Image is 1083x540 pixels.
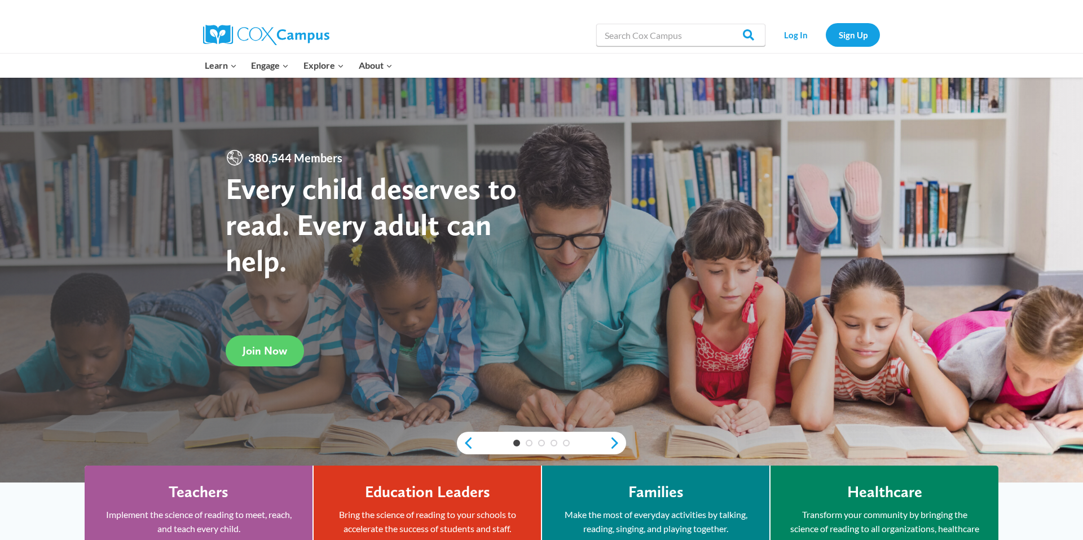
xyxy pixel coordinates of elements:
[226,335,304,366] a: Join Now
[628,483,684,502] h4: Families
[609,436,626,450] a: next
[551,440,557,446] a: 4
[244,149,347,167] span: 380,544 Members
[359,58,393,73] span: About
[771,23,880,46] nav: Secondary Navigation
[203,25,329,45] img: Cox Campus
[457,436,474,450] a: previous
[331,507,524,536] p: Bring the science of reading to your schools to accelerate the success of students and staff.
[538,440,545,446] a: 3
[102,507,296,536] p: Implement the science of reading to meet, reach, and teach every child.
[303,58,344,73] span: Explore
[513,440,520,446] a: 1
[771,23,820,46] a: Log In
[596,24,765,46] input: Search Cox Campus
[243,344,287,357] span: Join Now
[559,507,752,536] p: Make the most of everyday activities by talking, reading, singing, and playing together.
[826,23,880,46] a: Sign Up
[169,483,228,502] h4: Teachers
[226,170,517,278] strong: Every child deserves to read. Every adult can help.
[457,432,626,454] div: content slider buttons
[205,58,237,73] span: Learn
[526,440,532,446] a: 2
[365,483,490,502] h4: Education Leaders
[847,483,922,502] h4: Healthcare
[563,440,570,446] a: 5
[251,58,289,73] span: Engage
[197,54,399,77] nav: Primary Navigation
